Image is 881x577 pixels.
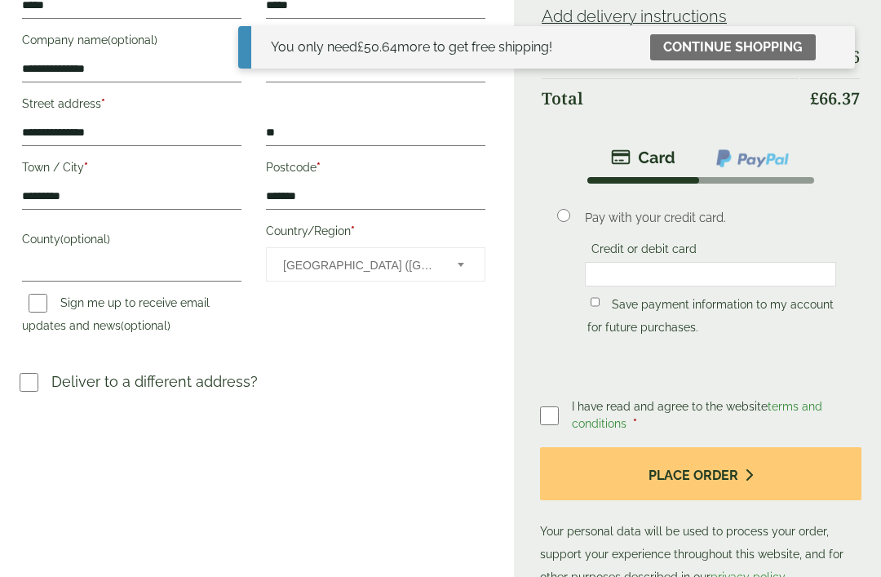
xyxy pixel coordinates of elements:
[22,296,210,337] label: Sign me up to receive email updates and news
[22,92,241,120] label: Street address
[633,417,637,430] abbr: required
[22,29,241,56] label: Company name
[101,97,105,110] abbr: required
[572,400,822,430] a: terms and conditions
[715,148,790,169] img: ppcp-gateway.png
[585,242,703,260] label: Credit or debit card
[357,39,364,55] span: £
[51,371,258,393] p: Deliver to a different address?
[22,228,241,255] label: County
[587,298,834,339] label: Save payment information to my account for future purchases.
[60,233,110,246] span: (optional)
[542,78,799,118] th: Total
[84,161,88,174] abbr: required
[572,400,822,430] span: I have read and agree to the website
[283,248,436,282] span: United Kingdom (UK)
[810,87,819,109] span: £
[351,224,355,237] abbr: required
[590,267,832,282] iframe: Secure card payment input frame
[266,220,485,247] label: Country/Region
[585,209,837,227] p: Pay with your credit card.
[121,319,170,332] span: (optional)
[266,247,485,282] span: Country/Region
[810,87,860,109] bdi: 66.37
[317,161,321,174] abbr: required
[357,39,397,55] span: 50.64
[540,447,861,500] button: Place order
[611,148,675,167] img: stripe.png
[108,33,157,47] span: (optional)
[650,34,816,60] a: Continue shopping
[266,156,485,184] label: Postcode
[29,294,47,313] input: Sign me up to receive email updates and news(optional)
[271,38,552,57] div: You only need more to get free shipping!
[542,7,727,26] a: Add delivery instructions
[22,156,241,184] label: Town / City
